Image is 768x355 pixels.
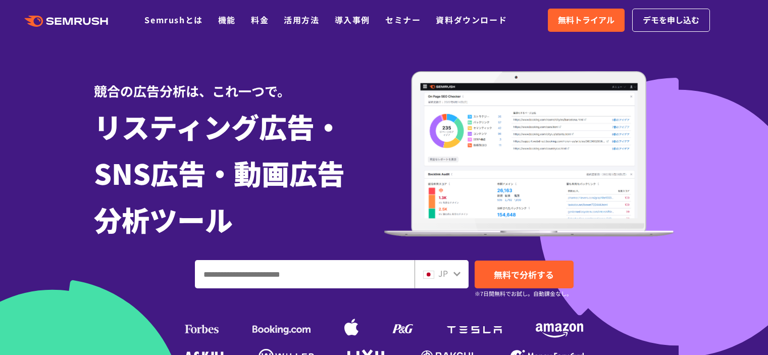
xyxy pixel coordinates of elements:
[385,14,421,26] a: セミナー
[438,267,448,279] span: JP
[94,103,384,242] h1: リスティング広告・ SNS広告・動画広告 分析ツール
[643,14,699,27] span: デモを申し込む
[494,268,554,281] span: 無料で分析する
[475,289,572,298] small: ※7日間無料でお試し。自動課金なし。
[94,66,384,100] div: 競合の広告分析は、これ一つで。
[558,14,615,27] span: 無料トライアル
[548,9,625,32] a: 無料トライアル
[475,261,574,288] a: 無料で分析する
[632,9,710,32] a: デモを申し込む
[436,14,507,26] a: 資料ダウンロード
[251,14,269,26] a: 料金
[284,14,319,26] a: 活用方法
[195,261,414,288] input: ドメイン、キーワードまたはURLを入力してください
[144,14,202,26] a: Semrushとは
[335,14,370,26] a: 導入事例
[218,14,236,26] a: 機能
